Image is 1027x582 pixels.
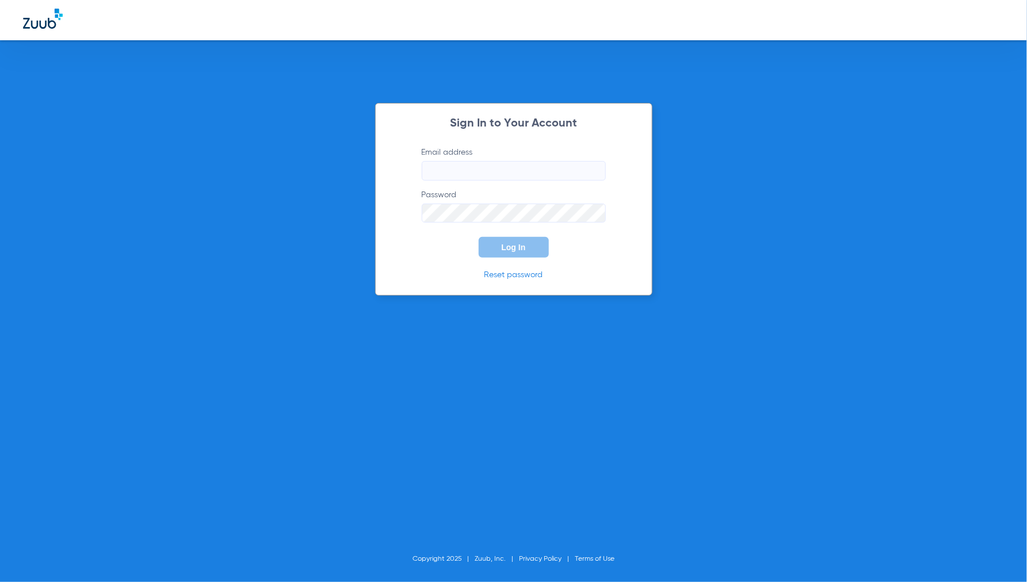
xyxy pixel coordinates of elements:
[475,553,519,565] li: Zuub, Inc.
[422,161,606,181] input: Email address
[479,237,549,258] button: Log In
[502,243,526,252] span: Log In
[969,527,1027,582] iframe: Chat Widget
[422,147,606,181] label: Email address
[23,9,63,29] img: Zuub Logo
[404,118,623,129] h2: Sign In to Your Account
[484,271,543,279] a: Reset password
[519,556,562,562] a: Privacy Policy
[422,204,606,223] input: Password
[413,553,475,565] li: Copyright 2025
[422,189,606,223] label: Password
[575,556,614,562] a: Terms of Use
